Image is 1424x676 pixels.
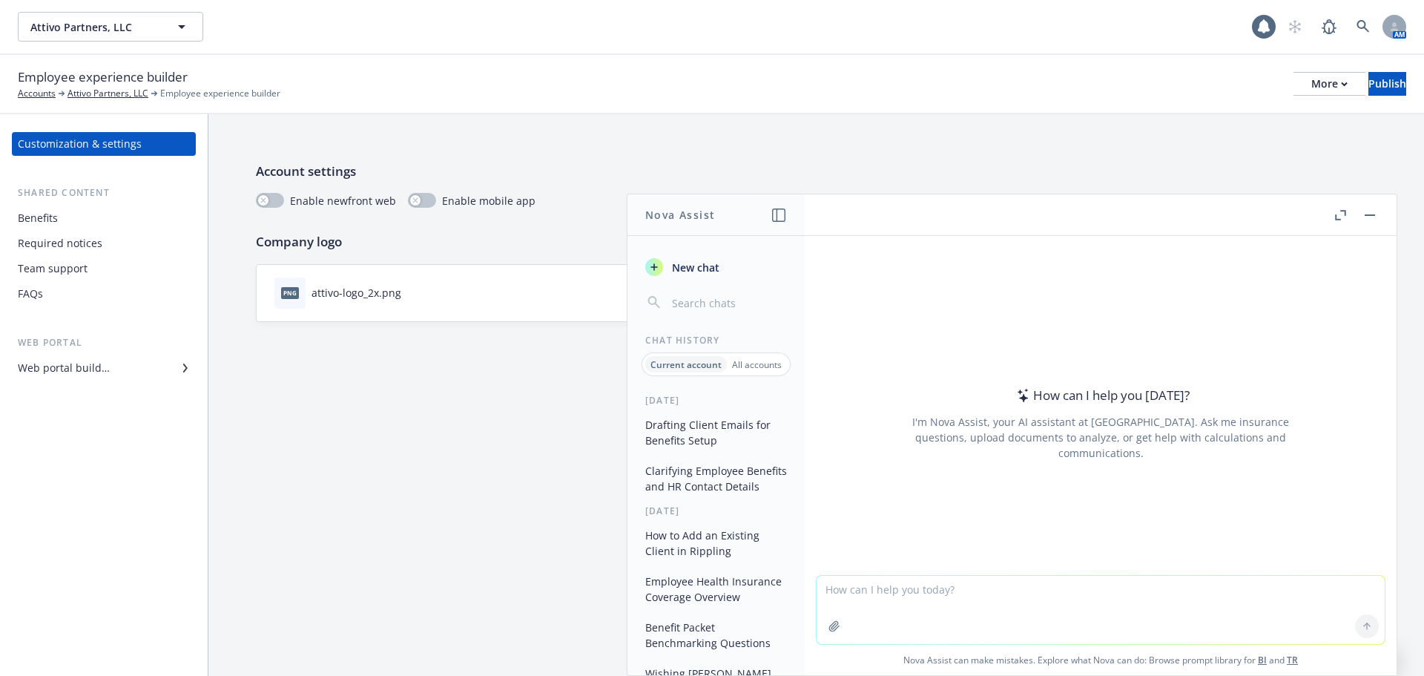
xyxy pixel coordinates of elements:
[18,356,110,380] div: Web portal builder
[18,232,102,255] div: Required notices
[645,207,715,223] h1: Nova Assist
[1368,72,1406,96] button: Publish
[18,132,142,156] div: Customization & settings
[1293,72,1365,96] button: More
[256,232,1377,252] p: Company logo
[18,206,58,230] div: Benefits
[639,459,793,499] button: Clarifying Employee Benefits and HR Contact Details
[67,87,148,100] a: Attivo Partners, LLC
[12,132,196,156] a: Customization & settings
[160,87,280,100] span: Employee experience builder
[12,356,196,380] a: Web portal builder
[1287,654,1298,666] a: TR
[639,615,793,655] button: Benefit Packet Benchmarking Questions
[12,206,196,230] a: Benefits
[892,414,1309,461] div: I'm Nova Assist, your AI assistant at [GEOGRAPHIC_DATA]. Ask me insurance questions, upload docum...
[12,186,196,200] div: Shared content
[639,569,793,609] button: Employee Health Insurance Coverage Overview
[18,87,56,100] a: Accounts
[639,523,793,563] button: How to Add an Existing Client in Rippling
[18,257,88,280] div: Team support
[442,193,535,209] span: Enable mobile app
[732,358,782,371] p: All accounts
[311,285,401,301] div: attivo-logo_2x.png
[627,334,805,347] div: Chat History
[281,287,299,298] span: png
[669,260,719,275] span: New chat
[1258,654,1267,666] a: BI
[12,257,196,280] a: Team support
[1348,12,1378,42] a: Search
[1012,386,1190,405] div: How can I help you [DATE]?
[669,292,787,313] input: Search chats
[1311,73,1348,95] div: More
[650,358,722,371] p: Current account
[407,285,419,301] button: download file
[12,232,196,255] a: Required notices
[18,12,203,42] button: Attivo Partners, LLC
[811,645,1391,675] span: Nova Assist can make mistakes. Explore what Nova can do: Browse prompt library for and
[12,335,196,350] div: Web portal
[639,413,793,453] button: Drafting Client Emails for Benefits Setup
[1314,12,1344,42] a: Report a Bug
[18,282,43,306] div: FAQs
[30,19,159,35] span: Attivo Partners, LLC
[1368,73,1406,95] div: Publish
[627,505,805,517] div: [DATE]
[12,282,196,306] a: FAQs
[639,254,793,280] button: New chat
[627,394,805,407] div: [DATE]
[256,162,1377,181] p: Account settings
[290,193,396,209] span: Enable newfront web
[18,68,188,87] span: Employee experience builder
[1280,12,1310,42] a: Start snowing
